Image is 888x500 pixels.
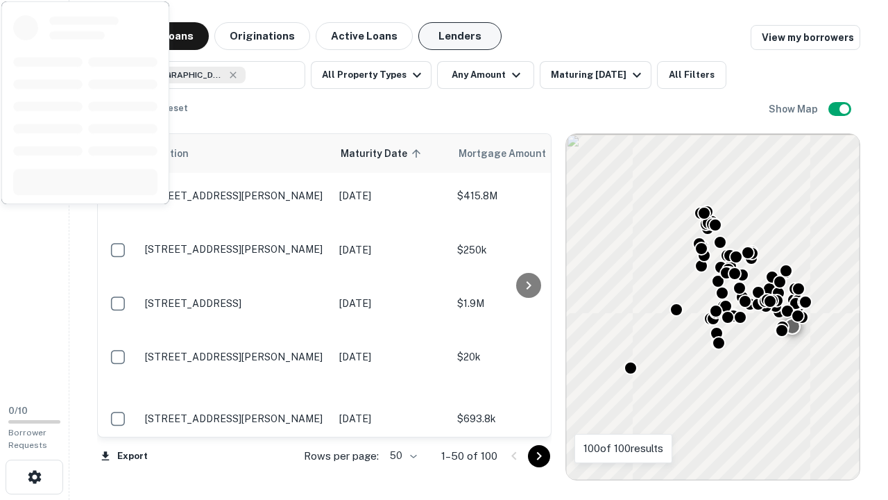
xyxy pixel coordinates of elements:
p: $693.8k [457,411,596,426]
span: Borrower Requests [8,428,47,450]
p: $1.9M [457,296,596,311]
div: 0 0 [566,134,860,480]
a: View my borrowers [751,25,860,50]
div: Maturing [DATE] [551,67,645,83]
span: Maturity Date [341,145,425,162]
th: Maturity Date [332,134,450,173]
span: Elgin, [GEOGRAPHIC_DATA], [GEOGRAPHIC_DATA] [121,69,225,81]
button: All Filters [657,61,726,89]
button: Maturing [DATE] [540,61,651,89]
button: All Property Types [311,61,432,89]
span: 0 / 10 [8,406,28,416]
button: Reset [153,94,197,122]
th: Location [138,134,332,173]
p: [STREET_ADDRESS][PERSON_NAME] [145,351,325,363]
p: [STREET_ADDRESS][PERSON_NAME] [145,412,325,425]
p: 100 of 100 results [583,440,663,457]
button: Any Amount [437,61,534,89]
p: [DATE] [339,411,443,426]
button: Go to next page [528,445,550,467]
div: 50 [384,446,419,466]
button: Export [97,446,151,467]
p: [STREET_ADDRESS][PERSON_NAME] [145,190,325,202]
p: [DATE] [339,242,443,258]
h6: Show Map [769,101,820,117]
p: 1–50 of 100 [441,448,497,465]
button: Active Loans [316,22,413,50]
p: $415.8M [457,188,596,203]
p: [STREET_ADDRESS][PERSON_NAME] [145,243,325,256]
p: [DATE] [339,349,443,365]
iframe: Chat Widget [819,389,888,456]
p: [STREET_ADDRESS] [145,297,325,310]
p: [DATE] [339,188,443,203]
p: Rows per page: [304,448,379,465]
th: Mortgage Amount [450,134,603,173]
p: $250k [457,242,596,258]
p: $20k [457,349,596,365]
span: Mortgage Amount [459,145,564,162]
p: [DATE] [339,296,443,311]
button: Originations [214,22,310,50]
button: Lenders [418,22,502,50]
